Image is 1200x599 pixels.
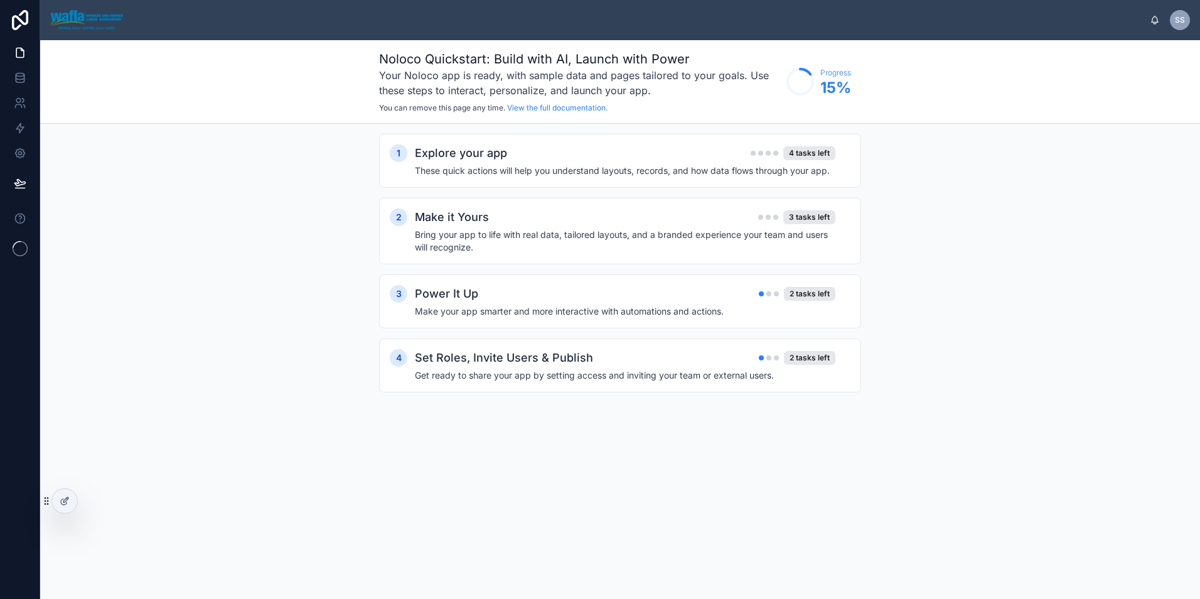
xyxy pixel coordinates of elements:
[390,144,407,162] div: 1
[40,124,1200,428] div: scrollable content
[390,349,407,367] div: 4
[1175,15,1185,25] span: SS
[415,229,835,254] h4: Bring your app to life with real data, tailored layouts, and a branded experience your team and u...
[507,103,608,112] a: View the full documentation.
[379,103,505,112] span: You can remove this page any time.
[390,285,407,303] div: 3
[820,78,851,98] span: 15 %
[390,208,407,226] div: 2
[379,68,780,98] h3: Your Noloco app is ready, with sample data and pages tailored to your goals. Use these steps to i...
[784,287,835,301] div: 2 tasks left
[820,68,851,78] span: Progress
[415,369,835,382] h4: Get ready to share your app by setting access and inviting your team or external users.
[783,210,835,224] div: 3 tasks left
[133,18,1150,23] div: scrollable content
[415,165,835,177] h4: These quick actions will help you understand layouts, records, and how data flows through your app.
[415,144,507,162] h2: Explore your app
[784,351,835,365] div: 2 tasks left
[783,146,835,160] div: 4 tasks left
[50,10,123,30] img: App logo
[379,50,780,68] h1: Noloco Quickstart: Build with AI, Launch with Power
[415,208,489,226] h2: Make it Yours
[415,285,478,303] h2: Power It Up
[415,305,835,318] h4: Make your app smarter and more interactive with automations and actions.
[415,349,593,367] h2: Set Roles, Invite Users & Publish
